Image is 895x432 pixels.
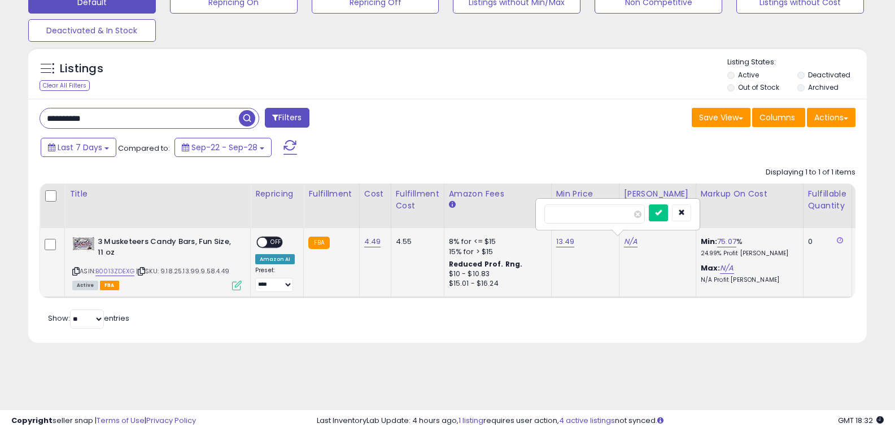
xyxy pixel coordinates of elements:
[449,247,543,257] div: 15% for > $15
[396,188,439,212] div: Fulfillment Cost
[174,138,272,157] button: Sep-22 - Sep-28
[69,188,246,200] div: Title
[97,415,145,426] a: Terms of Use
[727,57,867,68] p: Listing States:
[701,250,794,258] p: 24.99% Profit [PERSON_NAME]
[459,415,483,426] a: 1 listing
[738,82,779,92] label: Out of Stock
[58,142,102,153] span: Last 7 Days
[808,70,850,80] label: Deactivated
[807,108,855,127] button: Actions
[11,415,53,426] strong: Copyright
[449,259,523,269] b: Reduced Prof. Rng.
[191,142,257,153] span: Sep-22 - Sep-28
[72,237,242,289] div: ASIN:
[364,236,381,247] a: 4.49
[701,188,798,200] div: Markup on Cost
[624,188,691,200] div: [PERSON_NAME]
[449,279,543,289] div: $15.01 - $16.24
[692,108,750,127] button: Save View
[11,416,196,426] div: seller snap | |
[556,236,575,247] a: 13.49
[701,236,718,247] b: Min:
[808,237,843,247] div: 0
[559,415,615,426] a: 4 active listings
[449,200,456,210] small: Amazon Fees.
[701,276,794,284] p: N/A Profit [PERSON_NAME]
[449,188,547,200] div: Amazon Fees
[720,263,734,274] a: N/A
[308,237,329,249] small: FBA
[624,236,638,247] a: N/A
[759,112,795,123] span: Columns
[118,143,170,154] span: Compared to:
[364,188,386,200] div: Cost
[838,415,884,426] span: 2025-10-7 18:32 GMT
[255,188,299,200] div: Repricing
[701,263,721,273] b: Max:
[308,188,354,200] div: Fulfillment
[717,236,736,247] a: 75.07
[701,237,794,258] div: %
[146,415,196,426] a: Privacy Policy
[95,267,134,276] a: B0013ZDEXG
[41,138,116,157] button: Last 7 Days
[40,80,90,91] div: Clear All Filters
[265,108,309,128] button: Filters
[98,237,235,260] b: 3 Musketeers Candy Bars, Fun Size, 11 oz
[255,254,295,264] div: Amazon AI
[396,237,435,247] div: 4.55
[808,188,847,212] div: Fulfillable Quantity
[766,167,855,178] div: Displaying 1 to 1 of 1 items
[72,237,95,251] img: 51crjqWi8vL._SL40_.jpg
[28,19,156,42] button: Deactivated & In Stock
[136,267,229,276] span: | SKU: 9.18.25.13.99.9.58.4.49
[317,416,884,426] div: Last InventoryLab Update: 4 hours ago, requires user action, not synced.
[696,184,803,228] th: The percentage added to the cost of goods (COGS) that forms the calculator for Min & Max prices.
[48,313,129,324] span: Show: entries
[808,82,839,92] label: Archived
[449,237,543,247] div: 8% for <= $15
[255,267,295,292] div: Preset:
[100,281,119,290] span: FBA
[752,108,805,127] button: Columns
[72,281,98,290] span: All listings currently available for purchase on Amazon
[449,269,543,279] div: $10 - $10.83
[556,188,614,200] div: Min Price
[267,238,285,247] span: OFF
[738,70,759,80] label: Active
[60,61,103,77] h5: Listings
